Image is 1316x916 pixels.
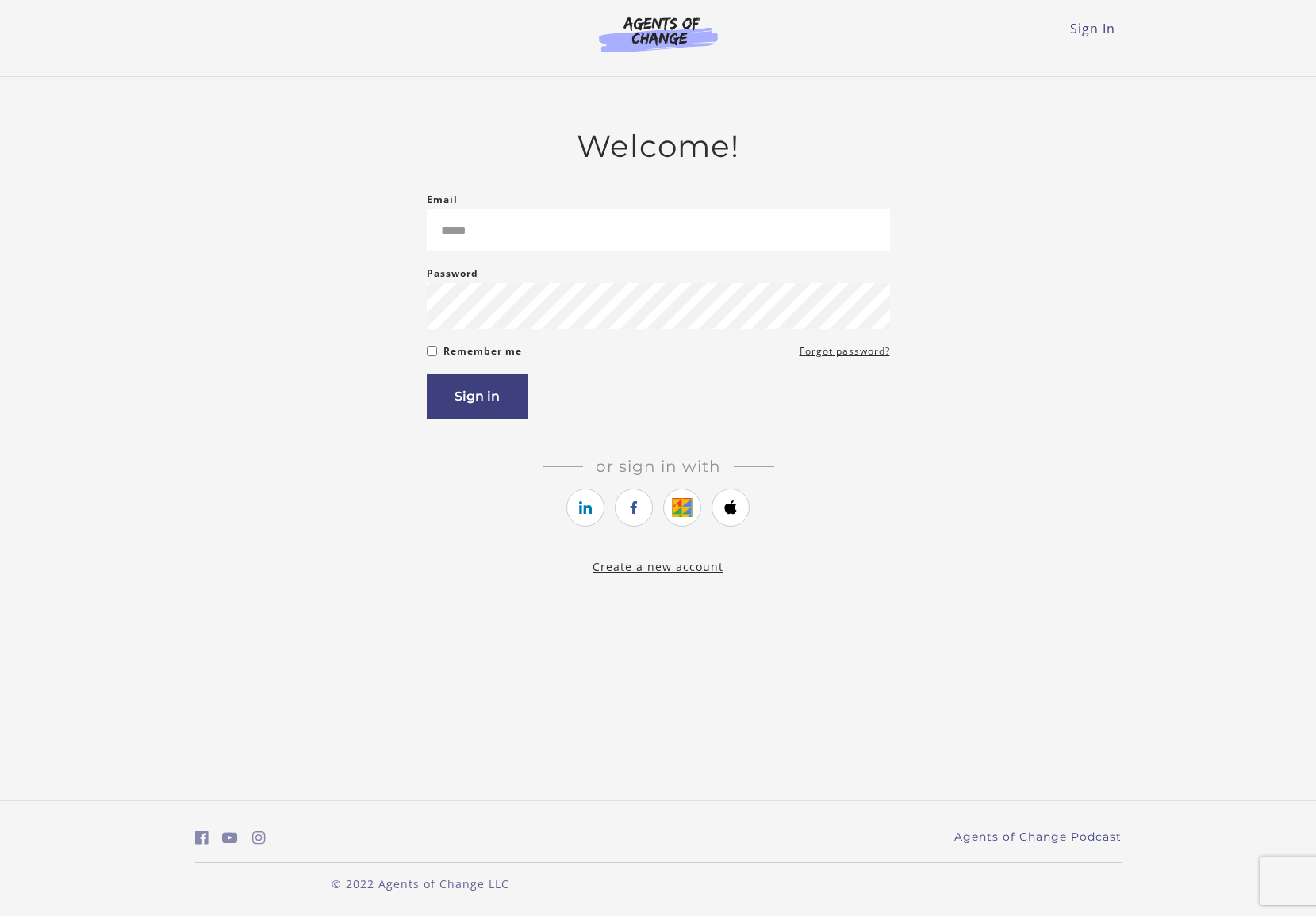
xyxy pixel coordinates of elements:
label: If you are a human, ignore this field [427,374,439,830]
label: Password [427,264,478,283]
a: Agents of Change Podcast [954,829,1122,845]
h2: Welcome! [427,128,890,165]
label: Remember me [443,342,522,361]
img: Agents of Change Logo [582,16,735,52]
p: © 2022 Agents of Change LLC [195,876,646,892]
a: https://courses.thinkific.com/users/auth/facebook?ss%5Breferral%5D=&ss%5Buser_return_to%5D=https%... [615,489,653,527]
a: https://courses.thinkific.com/users/auth/linkedin?ss%5Breferral%5D=&ss%5Buser_return_to%5D=https%... [566,489,604,527]
label: Email [427,190,458,209]
i: https://www.facebook.com/groups/aswbtestprep (Open in a new window) [195,830,209,845]
a: Create a new account [593,559,723,574]
a: Sign In [1070,20,1115,37]
i: https://www.youtube.com/c/AgentsofChangeTestPrepbyMeaganMitchell (Open in a new window) [222,830,238,845]
a: https://courses.thinkific.com/users/auth/apple?ss%5Breferral%5D=&ss%5Buser_return_to%5D=https%3A%... [712,489,750,527]
a: https://courses.thinkific.com/users/auth/google?ss%5Breferral%5D=&ss%5Buser_return_to%5D=https%3A... [663,489,701,527]
button: Sign in [427,374,528,419]
i: https://www.instagram.com/agentsofchangeprep/ (Open in a new window) [252,830,266,845]
a: Forgot password? [800,342,890,361]
a: https://www.youtube.com/c/AgentsofChangeTestPrepbyMeaganMitchell (Open in a new window) [222,826,238,849]
span: Or sign in with [583,457,734,476]
a: https://www.facebook.com/groups/aswbtestprep (Open in a new window) [195,826,209,849]
a: https://www.instagram.com/agentsofchangeprep/ (Open in a new window) [252,826,266,849]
